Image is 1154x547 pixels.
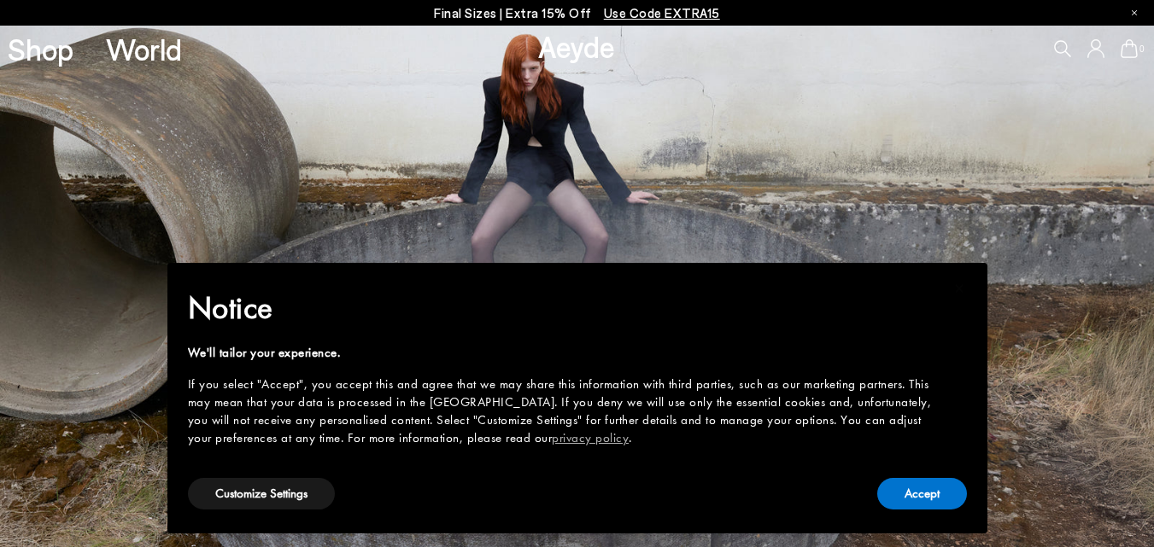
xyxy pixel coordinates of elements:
[188,344,940,362] div: We'll tailor your experience.
[940,268,981,309] button: Close this notice
[188,478,335,509] button: Customize Settings
[1138,44,1146,54] span: 0
[538,28,615,64] a: Aeyde
[1121,39,1138,58] a: 0
[8,34,73,64] a: Shop
[954,275,965,301] span: ×
[434,3,720,24] p: Final Sizes | Extra 15% Off
[106,34,182,64] a: World
[188,286,940,330] h2: Notice
[552,429,629,446] a: privacy policy
[604,5,720,20] span: Navigate to /collections/ss25-final-sizes
[188,375,940,447] div: If you select "Accept", you accept this and agree that we may share this information with third p...
[877,478,967,509] button: Accept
